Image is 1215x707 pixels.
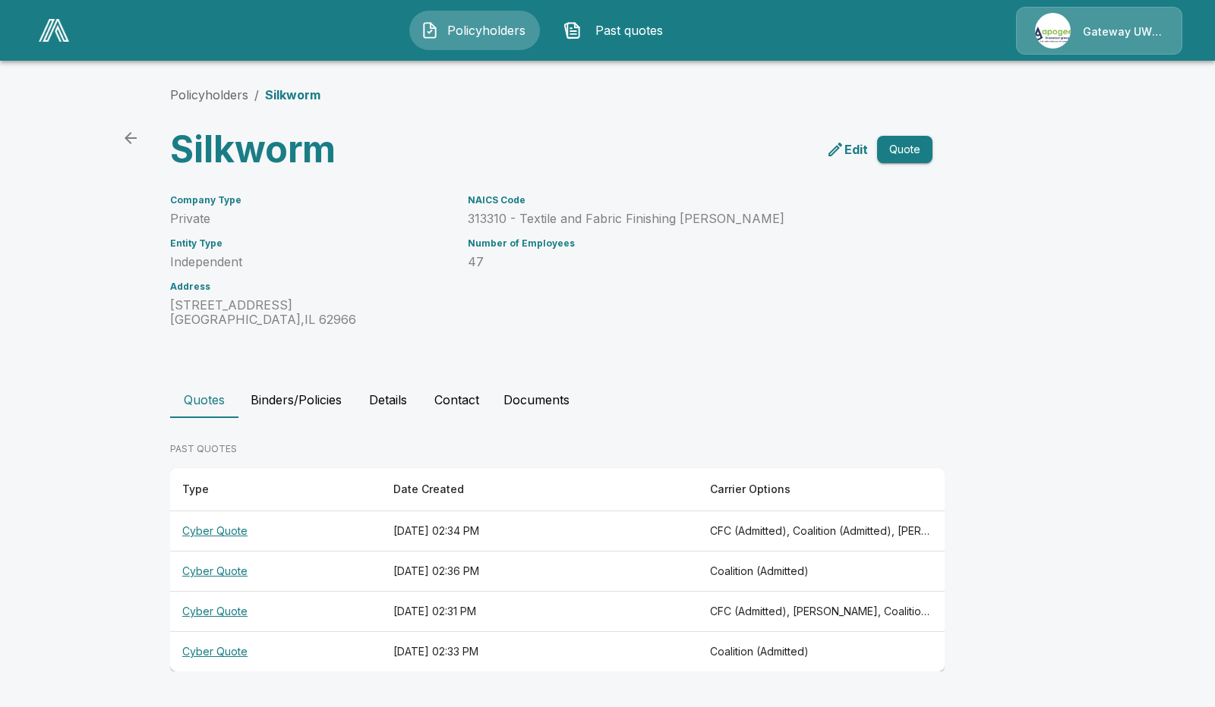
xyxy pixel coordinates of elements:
h6: Company Type [170,195,450,206]
h6: Address [170,281,450,292]
button: Quotes [170,382,238,418]
button: Details [354,382,422,418]
img: Policyholders Icon [421,21,439,39]
div: policyholder tabs [170,382,1045,418]
p: Independent [170,255,450,269]
th: CFC (Admitted), Beazley, Coalition (Admitted) [698,592,945,632]
p: Silkworm [265,86,320,104]
button: Binders/Policies [238,382,354,418]
th: [DATE] 02:31 PM [381,592,698,632]
h6: Number of Employees [468,238,896,249]
th: Cyber Quote [170,551,381,592]
img: AA Logo [39,19,69,42]
button: Past quotes IconPast quotes [552,11,683,50]
th: Date Created [381,468,698,511]
span: Past quotes [588,21,671,39]
p: 313310 - Textile and Fabric Finishing [PERSON_NAME] [468,212,896,226]
th: Carrier Options [698,468,945,511]
th: CFC (Admitted), Coalition (Admitted), Beazley [698,511,945,551]
h6: Entity Type [170,238,450,249]
p: 47 [468,255,896,269]
table: responsive table [170,468,945,671]
p: Private [170,212,450,226]
nav: breadcrumb [170,86,320,104]
th: Cyber Quote [170,511,381,551]
p: Edit [844,140,868,159]
a: Agency IconGateway UW dba Apogee [1016,7,1182,55]
span: Policyholders [445,21,529,39]
p: PAST QUOTES [170,442,945,456]
th: Cyber Quote [170,592,381,632]
h6: NAICS Code [468,195,896,206]
button: Policyholders IconPolicyholders [409,11,540,50]
img: Agency Icon [1035,13,1071,49]
p: Gateway UW dba Apogee [1083,24,1163,39]
a: back [115,123,146,153]
button: Documents [491,382,582,418]
a: Policyholders [170,87,248,102]
button: Quote [877,136,933,164]
th: [DATE] 02:33 PM [381,632,698,672]
img: Past quotes Icon [563,21,582,39]
th: Coalition (Admitted) [698,551,945,592]
li: / [254,86,259,104]
button: Contact [422,382,491,418]
th: [DATE] 02:34 PM [381,511,698,551]
th: [DATE] 02:36 PM [381,551,698,592]
th: Type [170,468,381,511]
th: Cyber Quote [170,632,381,672]
h3: Silkworm [170,128,545,171]
th: Coalition (Admitted) [698,632,945,672]
p: [STREET_ADDRESS] [GEOGRAPHIC_DATA] , IL 62966 [170,298,450,327]
a: edit [823,137,871,162]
